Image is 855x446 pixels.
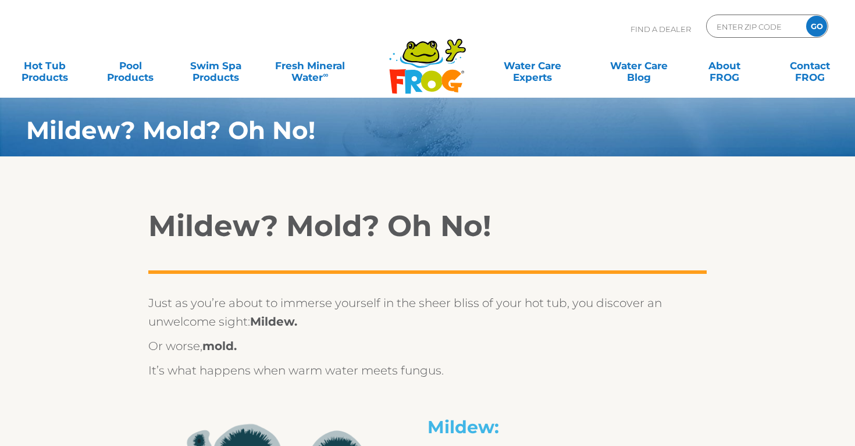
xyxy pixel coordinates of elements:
[630,15,691,44] p: Find A Dealer
[777,54,843,77] a: ContactFROG
[148,294,707,331] p: Just as you’re about to immerse yourself in the sheer bliss of your hot tub, you discover an unwe...
[202,339,237,353] strong: mold.
[691,54,757,77] a: AboutFROG
[148,209,707,244] h2: Mildew? Mold? Oh No!
[427,416,499,438] strong: Mildew:
[605,54,672,77] a: Water CareBlog
[148,337,707,355] p: Or worse,
[479,54,587,77] a: Water CareExperts
[268,54,351,77] a: Fresh MineralWater∞
[323,70,328,79] sup: ∞
[383,23,472,94] img: Frog Products Logo
[183,54,249,77] a: Swim SpaProducts
[97,54,163,77] a: PoolProducts
[12,54,78,77] a: Hot TubProducts
[26,116,763,144] h1: Mildew? Mold? Oh No!
[806,16,827,37] input: GO
[250,315,297,329] strong: Mildew.
[148,361,707,380] p: It’s what happens when warm water meets fungus.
